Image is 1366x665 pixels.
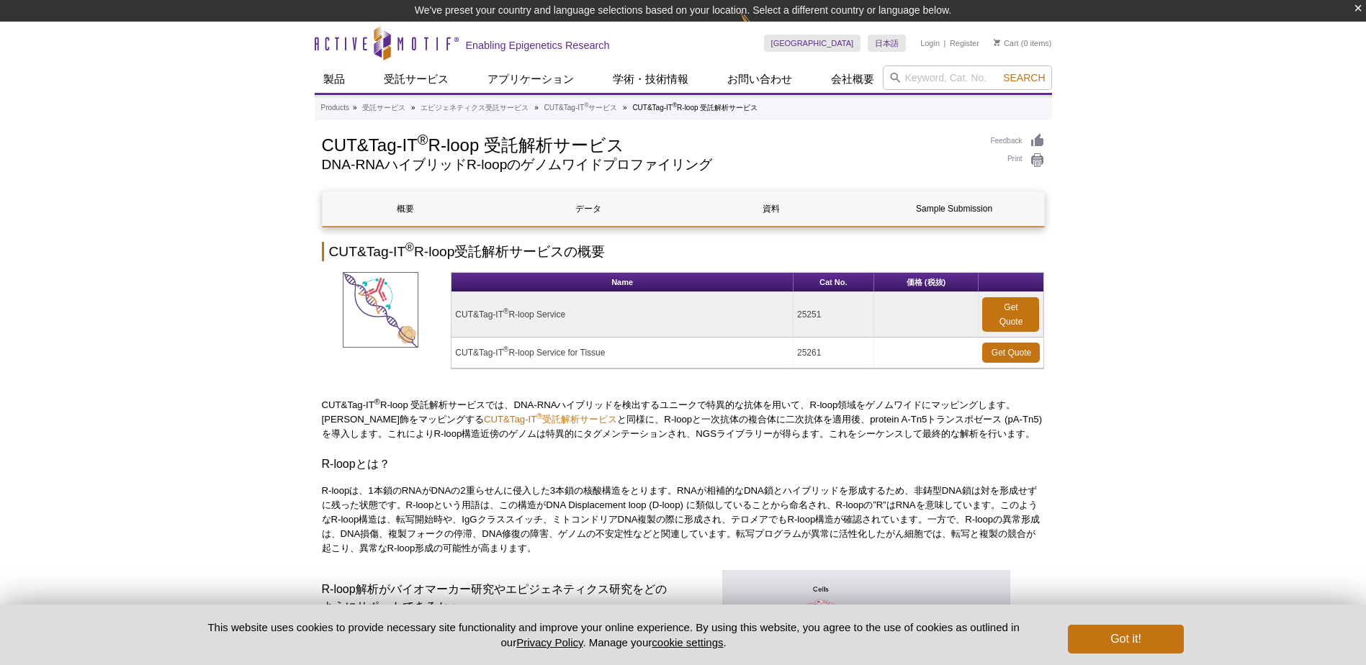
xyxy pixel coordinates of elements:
img: Change Here [740,11,778,45]
td: CUT&Tag-IT R-loop Service for Tissue [451,338,794,368]
li: » [411,104,415,112]
a: 会社概要 [822,65,883,93]
li: | [944,35,946,52]
sup: ® [503,307,508,315]
a: 概要 [323,191,489,226]
a: [GEOGRAPHIC_DATA] [764,35,861,52]
sup: ® [536,412,542,420]
p: This website uses cookies to provide necessary site functionality and improve your online experie... [183,620,1045,650]
h1: CUT&Tag-IT R-loop 受託解析サービス [322,133,976,155]
li: » [534,104,539,112]
button: Got it! [1068,625,1183,653]
a: CUT&Tag-IT®サービス [544,101,618,114]
sup: ® [374,397,380,406]
td: 25261 [794,338,874,368]
sup: ® [503,345,508,353]
li: » [353,104,357,112]
h3: R-loopとは？ [322,456,1045,473]
a: アプリケーション [479,65,583,93]
li: CUT&Tag-IT R-loop 受託解析サービス [632,104,758,112]
button: cookie settings [652,636,723,648]
th: Cat No. [794,273,874,292]
a: データ [505,191,672,226]
a: CUT&Tag-IT®受託解析サービス [484,414,617,425]
img: Single-Cell Multiome Service [343,272,418,348]
a: Products [321,101,349,114]
a: Login [920,38,940,48]
sup: ® [418,132,428,148]
sup: ® [584,101,588,109]
th: 価格 (税抜) [874,273,979,292]
td: CUT&Tag-IT R-loop Service [451,292,794,338]
a: Get Quote [982,343,1040,363]
h2: CUT&Tag-IT R-loop受託解析サービスの概要 [322,242,1045,261]
a: 日本語 [868,35,906,52]
a: Privacy Policy [516,636,583,648]
th: Name [451,273,794,292]
sup: ® [673,101,677,109]
a: 資料 [688,191,855,226]
a: Get Quote [982,297,1039,332]
h2: Enabling Epigenetics Research [466,39,610,52]
a: Feedback [991,133,1045,149]
li: » [623,104,627,112]
a: Register [950,38,979,48]
button: Search [999,71,1049,84]
a: Print [991,153,1045,168]
a: 学術・技術情報 [604,65,697,93]
a: Sample Submission [871,191,1038,226]
a: 受託サービス [362,101,405,114]
span: Search [1003,72,1045,83]
td: 25251 [794,292,874,338]
h3: R-loop解析がバイオマーカー研究やエピジェネティクス研究をどのようにサポートできるか： [322,581,678,615]
a: お問い合わせ [719,65,801,93]
sup: ® [405,241,414,253]
p: CUT&Tag-IT R-loop 受託解析サービスでは、DNA-RNAハイブリッドを検出するユニークで特異的な抗体を用いて、R-loop領域をゲノムワイドにマッピングします。[PERSON_N... [322,398,1045,441]
h2: DNA-RNAハイブリッドR-loopのゲノムワイドプロファイリング [322,158,976,171]
img: Your Cart [994,39,1000,46]
a: 受託サービス [375,65,457,93]
a: Cart [994,38,1019,48]
a: 製品 [315,65,354,93]
input: Keyword, Cat. No. [883,65,1052,90]
li: (0 items) [994,35,1052,52]
a: エピジェネティクス受託サービス [421,101,529,114]
p: R-loopは、1本鎖のRNAがDNAの2重らせんに侵入した3本鎖の核酸構造をとります。RNAが相補的なDNA鎖とハイブリッドを形成するため、非鋳型DNA鎖は対を形成せずに残った状態です。R-l... [322,484,1045,556]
